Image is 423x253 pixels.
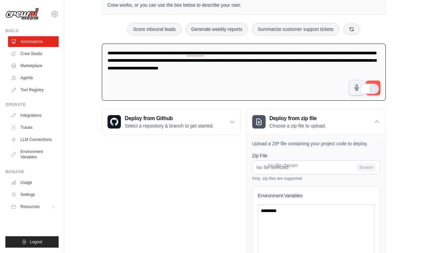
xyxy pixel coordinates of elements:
[258,192,374,199] h3: Environment Variables
[5,8,39,20] img: Logo
[8,122,59,133] a: Traces
[8,189,59,200] a: Settings
[252,23,339,36] button: Summarize customer support tickets
[252,160,380,174] input: No file selected Browse
[8,201,59,212] button: Resources
[8,146,59,162] a: Environment Variables
[20,204,40,209] span: Resources
[102,44,386,101] textarea: To enrich screen reader interactions, please activate Accessibility in Grammarly extension settings
[5,169,59,174] div: Manage
[270,122,326,129] p: Choose a zip file to upload.
[5,28,59,34] div: Build
[8,48,59,59] a: Crew Studio
[125,114,214,122] h3: Deploy from Github
[5,236,59,248] button: Logout
[252,140,380,147] p: Upload a ZIP file containing your project code to deploy.
[270,114,326,122] h3: Deploy from zip file
[8,85,59,95] a: Tool Registry
[252,152,380,159] label: Zip File
[8,177,59,188] a: Usage
[30,239,42,245] span: Logout
[8,36,59,47] a: Automations
[252,176,380,181] p: Only .zip files are supported
[186,23,248,36] button: Generate weekly reports
[8,72,59,83] a: Agents
[8,134,59,145] a: LLM Connections
[125,122,214,129] p: Select a repository & branch to get started.
[5,102,59,107] div: Operate
[390,221,423,253] iframe: Chat Widget
[127,23,182,36] button: Score inbound leads
[8,110,59,121] a: Integrations
[8,60,59,71] a: Marketplace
